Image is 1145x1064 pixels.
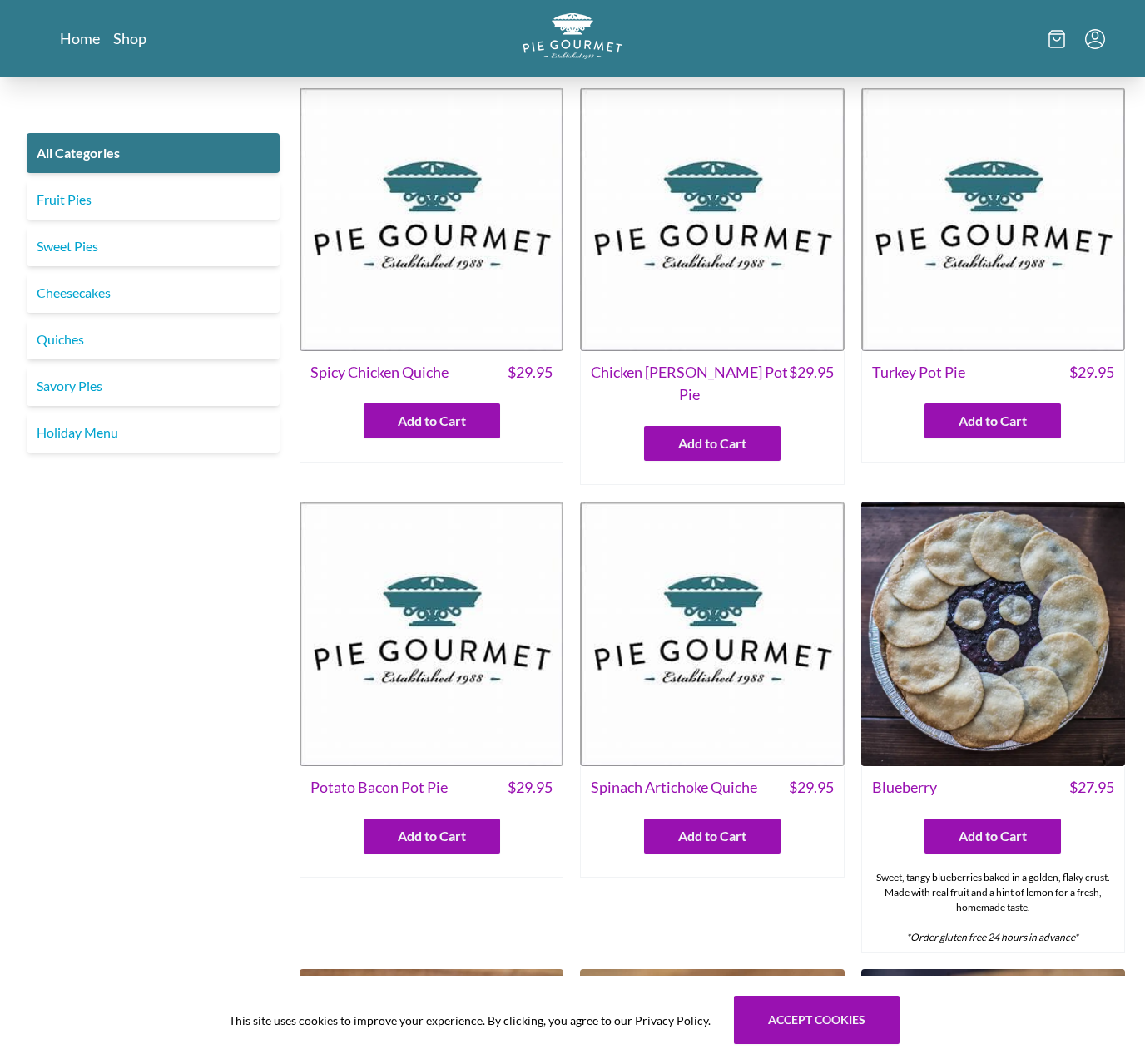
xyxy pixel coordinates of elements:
[734,996,900,1044] button: Accept cookies
[580,87,844,351] img: Chicken Curry Pot Pie
[364,819,500,854] button: Add to Cart
[229,1012,711,1029] span: This site uses cookies to improve your experience. By clicking, you agree to our Privacy Policy.
[113,28,146,48] a: Shop
[300,502,563,765] img: Potato Bacon Pot Pie
[27,319,280,359] a: Quiches
[1069,776,1114,799] span: $ 27.95
[27,180,280,220] a: Fruit Pies
[60,28,100,48] a: Home
[310,776,448,799] span: Potato Bacon Pot Pie
[398,826,466,846] span: Add to Cart
[27,226,280,266] a: Sweet Pies
[508,776,553,799] span: $ 29.95
[678,826,746,846] span: Add to Cart
[508,361,553,384] span: $ 29.95
[959,826,1027,846] span: Add to Cart
[580,502,844,765] img: Spinach Artichoke Quiche
[924,819,1061,854] button: Add to Cart
[27,366,280,406] a: Savory Pies
[27,273,280,313] a: Cheesecakes
[789,776,834,799] span: $ 29.95
[644,819,781,854] button: Add to Cart
[1069,361,1114,384] span: $ 29.95
[300,87,563,351] img: Spicy Chicken Quiche
[364,403,500,438] button: Add to Cart
[310,361,449,384] span: Spicy Chicken Quiche
[906,931,1078,943] em: *Order gluten free 24 hours in advance*
[678,433,746,453] span: Add to Cart
[861,87,1125,351] img: Turkey Pot Pie
[591,361,788,406] span: Chicken [PERSON_NAME] Pot Pie
[1085,29,1105,49] button: Menu
[959,411,1027,431] span: Add to Cart
[27,413,280,453] a: Holiday Menu
[862,864,1124,952] div: Sweet, tangy blueberries baked in a golden, flaky crust. Made with real fruit and a hint of lemon...
[644,426,781,461] button: Add to Cart
[591,776,757,799] span: Spinach Artichoke Quiche
[861,502,1125,765] img: Blueberry
[872,776,937,799] span: Blueberry
[924,403,1061,438] button: Add to Cart
[872,361,965,384] span: Turkey Pot Pie
[523,13,622,59] img: logo
[27,133,280,173] a: All Categories
[398,411,466,431] span: Add to Cart
[789,361,834,406] span: $ 29.95
[523,13,622,64] a: Logo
